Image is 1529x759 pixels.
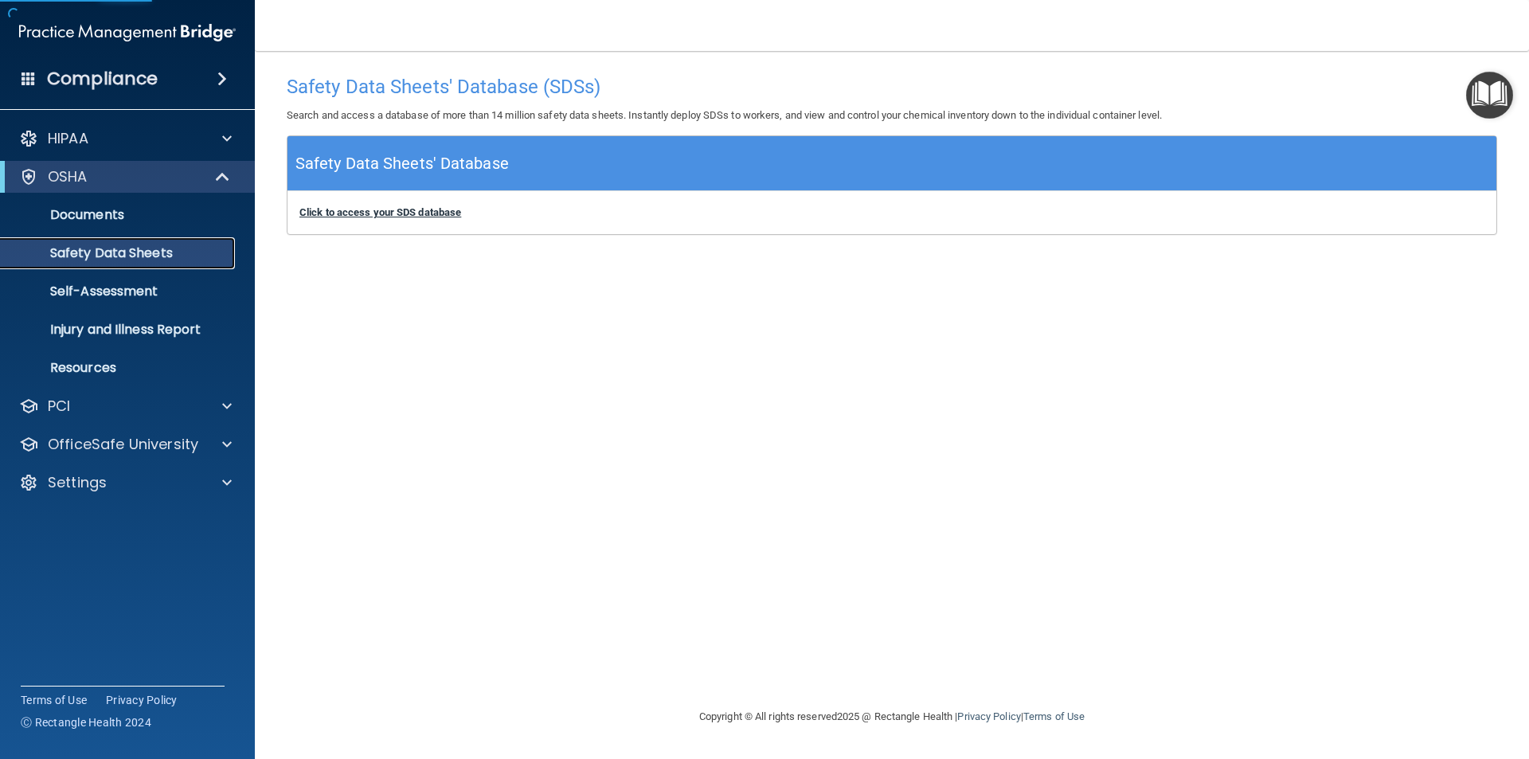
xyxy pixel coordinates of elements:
[19,167,231,186] a: OSHA
[1023,710,1085,722] a: Terms of Use
[19,473,232,492] a: Settings
[10,207,228,223] p: Documents
[19,17,236,49] img: PMB logo
[19,435,232,454] a: OfficeSafe University
[48,129,88,148] p: HIPAA
[957,710,1020,722] a: Privacy Policy
[106,692,178,708] a: Privacy Policy
[48,473,107,492] p: Settings
[10,245,228,261] p: Safety Data Sheets
[48,167,88,186] p: OSHA
[10,284,228,299] p: Self-Assessment
[601,691,1183,742] div: Copyright © All rights reserved 2025 @ Rectangle Health | |
[1253,646,1510,710] iframe: Drift Widget Chat Controller
[19,397,232,416] a: PCI
[21,714,151,730] span: Ⓒ Rectangle Health 2024
[19,129,232,148] a: HIPAA
[10,322,228,338] p: Injury and Illness Report
[287,106,1497,125] p: Search and access a database of more than 14 million safety data sheets. Instantly deploy SDSs to...
[287,76,1497,97] h4: Safety Data Sheets' Database (SDSs)
[299,206,461,218] a: Click to access your SDS database
[48,435,198,454] p: OfficeSafe University
[1466,72,1513,119] button: Open Resource Center
[47,68,158,90] h4: Compliance
[21,692,87,708] a: Terms of Use
[10,360,228,376] p: Resources
[48,397,70,416] p: PCI
[295,150,509,178] h5: Safety Data Sheets' Database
